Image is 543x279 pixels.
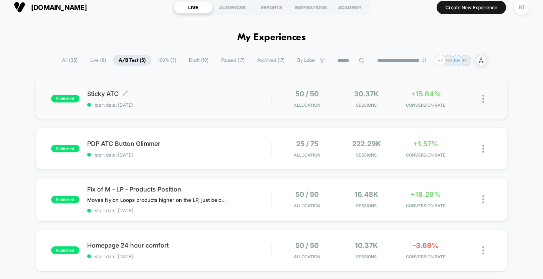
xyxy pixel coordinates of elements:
[87,185,271,193] span: Fix of M - LP - Products Position
[330,1,369,13] div: ACADEMY
[339,254,394,259] span: Sessions
[51,196,79,203] span: published
[413,140,438,148] span: +1.57%
[445,58,452,63] p: EM
[174,1,213,13] div: LIVE
[297,58,316,63] span: By Label
[411,190,441,198] span: +18.29%
[113,55,151,66] span: A/B Test ( 5 )
[352,140,381,148] span: 222.29k
[435,55,446,66] div: + 2
[87,197,230,203] span: Moves Nylon Loops products higher on the LP, just below PFAS-free section
[339,152,394,158] span: Sessions
[252,1,291,13] div: REPORTS
[398,152,453,158] span: CONVERSION RATE
[398,203,453,208] span: CONVERSION RATE
[339,203,394,208] span: Sessions
[463,58,469,63] p: BT
[252,55,290,66] span: Archived ( 17 )
[87,241,271,249] span: Homepage 24 hour comfort
[31,3,87,12] span: [DOMAIN_NAME]
[183,55,214,66] span: Draft ( 10 )
[411,90,441,98] span: +15.64%
[87,102,271,108] span: start date: [DATE]
[87,152,271,158] span: start date: [DATE]
[454,58,460,63] p: KH
[215,55,250,66] span: Paused ( 17 )
[354,90,379,98] span: 30.37k
[413,241,439,249] span: -3.69%
[237,32,306,43] h1: My Experiences
[12,1,89,13] button: [DOMAIN_NAME]
[295,190,319,198] span: 50 / 50
[437,1,506,14] button: Create New Experience
[14,2,25,13] img: Visually logo
[296,140,318,148] span: 25 / 75
[51,246,79,254] span: published
[294,254,320,259] span: Allocation
[398,254,453,259] span: CONVERSION RATE
[56,55,83,66] span: All ( 35 )
[294,152,320,158] span: Allocation
[213,1,252,13] div: AUDIENCES
[482,145,484,153] img: close
[398,102,453,108] span: CONVERSION RATE
[291,1,330,13] div: INSPIRATIONS
[87,90,271,97] span: Sticky ATC
[87,208,271,213] span: start date: [DATE]
[84,55,112,66] span: Live ( 8 )
[294,102,320,108] span: Allocation
[294,203,320,208] span: Allocation
[482,95,484,103] img: close
[87,140,271,147] span: PDP ATC Button Glimmer
[422,58,427,63] img: end
[355,241,378,249] span: 10.37k
[295,90,319,98] span: 50 / 50
[51,145,79,152] span: published
[51,95,79,102] span: published
[339,102,394,108] span: Sessions
[482,246,484,254] img: close
[295,241,319,249] span: 50 / 50
[87,254,271,259] span: start date: [DATE]
[152,55,182,66] span: 100% ( 3 )
[482,195,484,203] img: close
[354,190,378,198] span: 16.48k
